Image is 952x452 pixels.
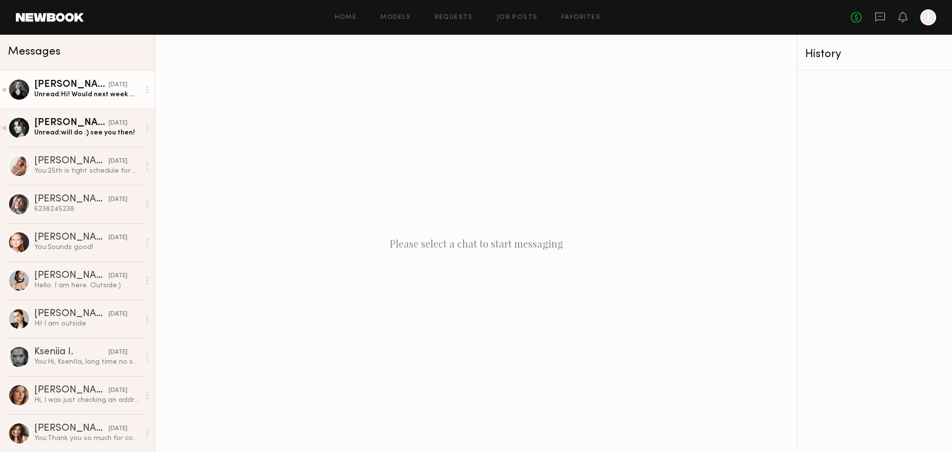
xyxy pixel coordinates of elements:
[109,310,127,319] div: [DATE]
[34,386,109,395] div: [PERSON_NAME]
[497,14,538,21] a: Job Posts
[8,46,60,58] span: Messages
[34,243,140,252] div: You: Sounds good!
[34,281,140,290] div: Hello. I am here. Outside:)
[34,309,109,319] div: [PERSON_NAME]
[34,357,140,367] div: You: Hi, KsenIIa, long time no see~ We’re hoping to do a quick casting. Would you be able to come...
[34,271,109,281] div: [PERSON_NAME]
[34,424,109,434] div: [PERSON_NAME]
[34,80,109,90] div: [PERSON_NAME]
[34,395,140,405] div: Hi, I was just checking an address for [DATE]. Is there a suite number ?
[109,271,127,281] div: [DATE]
[34,166,140,176] div: You: 25th is tight schedule for us but we'll discuss it again : ) Thanks!
[435,14,473,21] a: Requests
[34,347,109,357] div: Kseniia I.
[109,424,127,434] div: [DATE]
[920,9,936,25] a: I
[34,118,109,128] div: [PERSON_NAME]
[109,195,127,204] div: [DATE]
[34,90,140,99] div: Unread: Hi! Would next week work by chance? And can you confirm the rate for the project?
[380,14,411,21] a: Models
[34,204,140,214] div: 6238245238
[109,157,127,166] div: [DATE]
[34,156,109,166] div: [PERSON_NAME]
[34,128,140,137] div: Unread: will do :) see you then!
[34,434,140,443] div: You: Thank you so much for coming to the casting this time! Unfortunately, it looks like we won't...
[34,194,109,204] div: [PERSON_NAME]
[34,319,140,328] div: Hi! I am outside
[335,14,357,21] a: Home
[109,80,127,90] div: [DATE]
[109,386,127,395] div: [DATE]
[109,348,127,357] div: [DATE]
[155,35,797,452] div: Please select a chat to start messaging
[805,49,944,60] div: History
[34,233,109,243] div: [PERSON_NAME]
[109,119,127,128] div: [DATE]
[109,233,127,243] div: [DATE]
[561,14,600,21] a: Favorites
